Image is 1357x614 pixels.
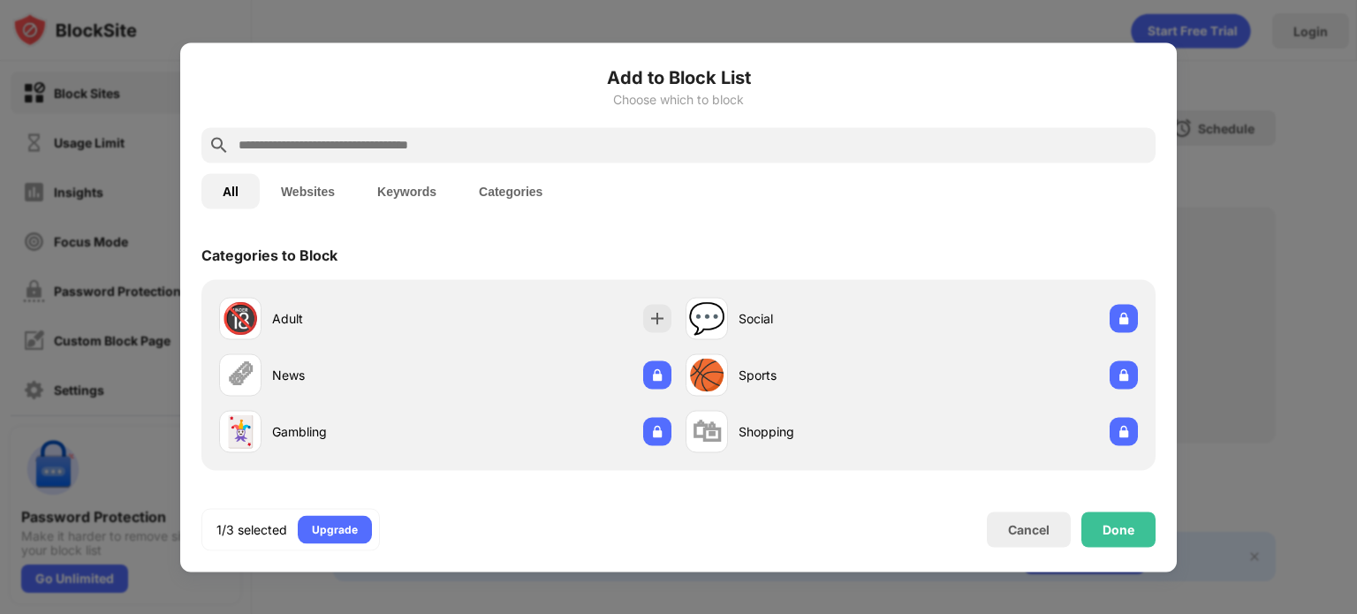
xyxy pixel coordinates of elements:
[260,173,356,208] button: Websites
[208,134,230,155] img: search.svg
[272,366,445,384] div: News
[216,520,287,538] div: 1/3 selected
[201,64,1156,90] h6: Add to Block List
[356,173,458,208] button: Keywords
[458,173,564,208] button: Categories
[688,357,725,393] div: 🏀
[222,300,259,337] div: 🔞
[272,422,445,441] div: Gambling
[225,357,255,393] div: 🗞
[739,422,912,441] div: Shopping
[272,309,445,328] div: Adult
[201,246,337,263] div: Categories to Block
[222,413,259,450] div: 🃏
[692,413,722,450] div: 🛍
[739,309,912,328] div: Social
[201,92,1156,106] div: Choose which to block
[688,300,725,337] div: 💬
[312,520,358,538] div: Upgrade
[1008,522,1050,537] div: Cancel
[201,173,260,208] button: All
[739,366,912,384] div: Sports
[1103,522,1134,536] div: Done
